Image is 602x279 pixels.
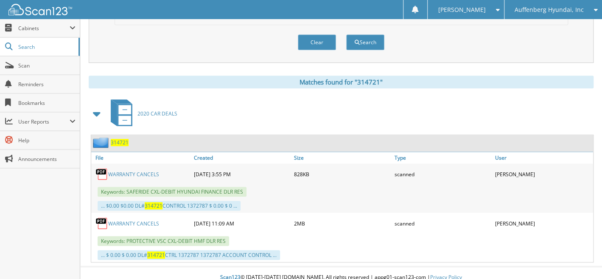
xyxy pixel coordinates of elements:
[438,7,485,12] span: [PERSON_NAME]
[147,251,165,259] span: 314721
[18,43,74,51] span: Search
[89,76,594,88] div: Matches found for "314721"
[98,187,246,197] span: Keywords: SAFERIDE CXL-DEBIT HYUNDAI FINANCE DLR RES
[95,168,108,180] img: PDF.png
[108,220,159,227] a: WARRANTY CANCELS
[145,202,162,209] span: 314721
[392,152,493,163] a: Type
[392,215,493,232] div: scanned
[91,152,192,163] a: File
[515,7,584,12] span: Auffenberg Hyundai, Inc
[106,97,177,130] a: 2020 CAR DEALS
[192,152,292,163] a: Created
[137,110,177,117] span: 2020 CAR DEALS
[18,99,76,107] span: Bookmarks
[192,215,292,232] div: [DATE] 11:09 AM
[493,152,593,163] a: User
[292,166,392,183] div: 828KB
[298,34,336,50] button: Clear
[98,236,229,246] span: Keywords: PROTECTIVE VSC CXL-DEBIT HMF DLR RES
[18,118,70,125] span: User Reports
[292,215,392,232] div: 2MB
[18,155,76,163] span: Announcements
[560,238,602,279] iframe: Chat Widget
[98,250,280,260] div: ... $ 0.00 $ 0.00 DL# CTRL 1372787 1372787 ACCOUNT CONTROL ...
[95,217,108,230] img: PDF.png
[108,171,159,178] a: WARRANTY CANCELS
[93,137,111,148] img: folder2.png
[493,166,593,183] div: [PERSON_NAME]
[111,139,129,146] a: 314721
[8,4,72,15] img: scan123-logo-white.svg
[18,81,76,88] span: Reminders
[18,25,70,32] span: Cabinets
[18,137,76,144] span: Help
[192,166,292,183] div: [DATE] 3:55 PM
[346,34,384,50] button: Search
[18,62,76,69] span: Scan
[292,152,392,163] a: Size
[493,215,593,232] div: [PERSON_NAME]
[98,201,241,211] div: ... $0.00 $0.00 DL# CONTROL 1372787 $ 0.00 $ 0 ...
[392,166,493,183] div: scanned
